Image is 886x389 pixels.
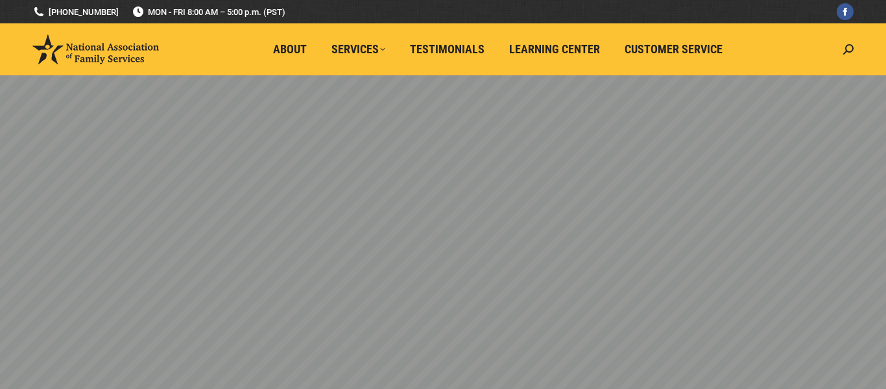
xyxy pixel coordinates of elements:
span: Customer Service [625,42,723,56]
span: Testimonials [410,42,485,56]
img: National Association of Family Services [32,34,159,64]
a: [PHONE_NUMBER] [32,6,119,18]
a: About [264,37,316,62]
span: Learning Center [509,42,600,56]
div: R [407,254,429,306]
a: Learning Center [500,37,609,62]
a: Facebook page opens in new window [837,3,854,20]
a: Testimonials [401,37,494,62]
a: Customer Service [616,37,732,62]
span: About [273,42,307,56]
span: Services [331,42,385,56]
span: MON - FRI 8:00 AM – 5:00 p.m. (PST) [132,6,285,18]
